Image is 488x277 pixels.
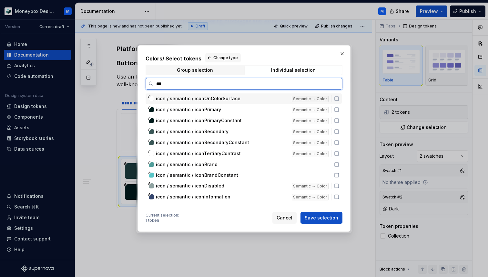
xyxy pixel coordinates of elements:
[205,53,241,62] button: Change type
[300,212,342,224] button: Save selection
[156,194,230,200] span: icon / semantic / iconInformation
[156,128,229,135] span: icon / semantic / iconSecondary
[292,129,329,135] div: Semantic → Color
[272,212,297,224] button: Cancel
[292,96,329,102] div: Semantic → Color
[156,139,249,146] span: icon / semantic / iconSecondaryConstant
[292,118,329,124] div: Semantic → Color
[292,140,329,146] div: Semantic → Color
[156,95,240,102] span: icon / semantic / iconOnColorSurface
[156,117,242,124] span: icon / semantic / iconPrimaryConstant
[146,218,159,223] div: 1 token
[146,213,179,218] div: Current selection :
[146,53,342,62] h2: Colors / Select tokens
[292,151,329,157] div: Semantic → Color
[271,68,316,73] div: Individual selection
[177,68,213,73] div: Group selection
[213,55,238,60] span: Change type
[156,161,218,168] span: icon / semantic / iconBrand
[156,150,241,157] span: icon / semantic / iconTertiaryContrast
[156,172,238,178] span: icon / semantic / iconBrandConstant
[156,183,224,189] span: icon / semantic / iconDisabled
[305,215,338,221] span: Save selection
[292,107,329,113] div: Semantic → Color
[292,183,329,189] div: Semantic → Color
[156,106,221,113] span: icon / semantic / iconPrimary
[292,194,329,200] div: Semantic → Color
[277,215,292,221] span: Cancel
